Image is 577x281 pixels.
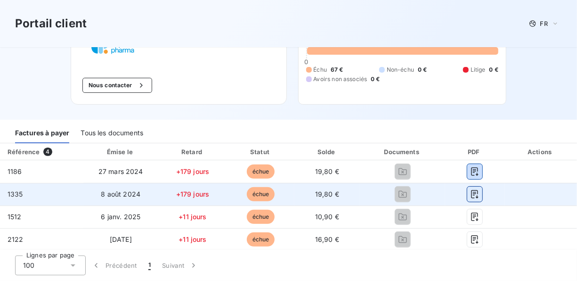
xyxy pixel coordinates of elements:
[179,213,206,221] span: +11 jours
[362,147,443,157] div: Documents
[315,167,339,175] span: 19,80 €
[86,256,143,275] button: Précédent
[160,147,225,157] div: Retard
[471,66,486,74] span: Litige
[447,147,502,157] div: PDF
[8,235,24,243] span: 2122
[8,190,23,198] span: 1335
[8,213,22,221] span: 1512
[247,187,275,201] span: échue
[371,75,380,83] span: 0 €
[179,235,206,243] span: +11 jours
[15,15,87,32] h3: Portail client
[315,190,339,198] span: 19,80 €
[8,167,22,175] span: 1186
[81,124,143,143] div: Tous les documents
[110,235,132,243] span: [DATE]
[247,165,275,179] span: échue
[85,147,156,157] div: Émise le
[387,66,414,74] span: Non-échu
[489,66,498,74] span: 0 €
[540,20,548,27] span: FR
[8,148,40,156] div: Référence
[148,261,151,270] span: 1
[82,33,143,63] img: Company logo
[101,190,140,198] span: 8 août 2024
[418,66,427,74] span: 0 €
[176,190,210,198] span: +179 jours
[23,261,34,270] span: 100
[101,213,140,221] span: 6 janv. 2025
[156,256,204,275] button: Suivant
[315,213,339,221] span: 10,90 €
[98,167,143,175] span: 27 mars 2024
[314,75,367,83] span: Avoirs non associés
[314,66,327,74] span: Échu
[82,78,152,93] button: Nous contacter
[143,256,156,275] button: 1
[176,167,210,175] span: +179 jours
[15,124,69,143] div: Factures à payer
[229,147,293,157] div: Statut
[315,235,339,243] span: 16,90 €
[247,232,275,247] span: échue
[43,148,52,156] span: 4
[296,147,358,157] div: Solde
[304,58,308,66] span: 0
[506,147,576,157] div: Actions
[247,210,275,224] span: échue
[331,66,343,74] span: 67 €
